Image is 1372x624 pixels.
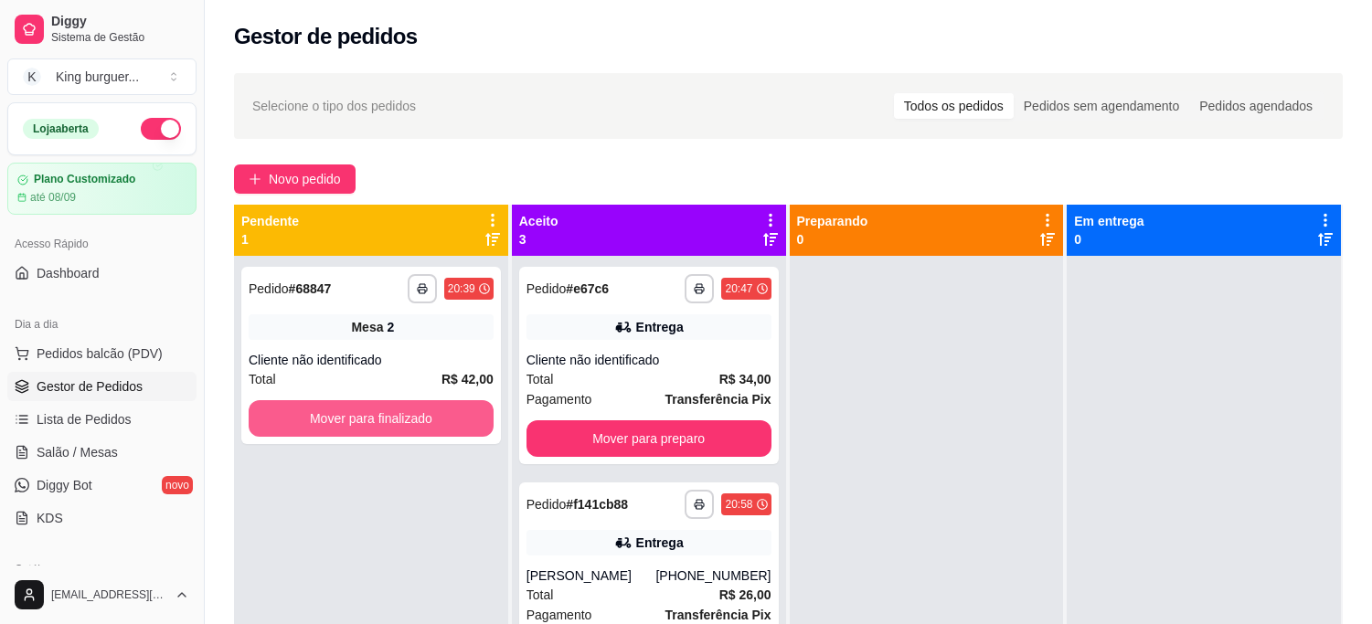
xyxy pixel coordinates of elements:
[51,587,167,602] span: [EMAIL_ADDRESS][DOMAIN_NAME]
[7,339,197,368] button: Pedidos balcão (PDV)
[526,420,771,457] button: Mover para preparo
[249,400,494,437] button: Mover para finalizado
[23,119,99,139] div: Loja aberta
[7,58,197,95] button: Select a team
[719,587,771,602] strong: R$ 26,00
[7,573,197,617] button: [EMAIL_ADDRESS][DOMAIN_NAME]
[7,259,197,288] a: Dashboard
[234,22,418,51] h2: Gestor de pedidos
[566,281,609,296] strong: # e67c6
[566,497,628,512] strong: # f141cb88
[894,93,1014,119] div: Todos os pedidos
[234,164,356,194] button: Novo pedido
[37,410,132,428] span: Lista de Pedidos
[7,372,197,401] a: Gestor de Pedidos
[1189,93,1323,119] div: Pedidos agendados
[252,96,416,116] span: Selecione o tipo dos pedidos
[797,230,868,249] p: 0
[7,229,197,259] div: Acesso Rápido
[7,405,197,434] a: Lista de Pedidos
[636,534,684,552] div: Entrega
[526,497,567,512] span: Pedido
[7,310,197,339] div: Dia a dia
[269,169,341,189] span: Novo pedido
[249,173,261,185] span: plus
[289,281,332,296] strong: # 68847
[7,7,197,51] a: DiggySistema de Gestão
[37,509,63,527] span: KDS
[725,281,752,296] div: 20:47
[51,14,189,30] span: Diggy
[526,585,554,605] span: Total
[719,372,771,386] strong: R$ 34,00
[7,471,197,500] a: Diggy Botnovo
[7,163,197,215] a: Plano Customizadoaté 08/09
[7,555,197,584] div: Catálogo
[519,212,558,230] p: Aceito
[636,318,684,336] div: Entrega
[725,497,752,512] div: 20:58
[7,438,197,467] a: Salão / Mesas
[526,389,592,409] span: Pagamento
[249,369,276,389] span: Total
[141,118,181,140] button: Alterar Status
[1074,230,1143,249] p: 0
[526,566,656,585] div: [PERSON_NAME]
[23,68,41,86] span: K
[448,281,475,296] div: 20:39
[351,318,383,336] span: Mesa
[241,230,299,249] p: 1
[56,68,139,86] div: King burguer ...
[37,443,118,461] span: Salão / Mesas
[30,190,76,205] article: até 08/09
[37,377,143,396] span: Gestor de Pedidos
[37,264,100,282] span: Dashboard
[519,230,558,249] p: 3
[387,318,394,336] div: 2
[1074,212,1143,230] p: Em entrega
[526,281,567,296] span: Pedido
[241,212,299,230] p: Pendente
[34,173,135,186] article: Plano Customizado
[665,608,771,622] strong: Transferência Pix
[37,344,163,363] span: Pedidos balcão (PDV)
[526,369,554,389] span: Total
[37,476,92,494] span: Diggy Bot
[655,566,771,585] div: [PHONE_NUMBER]
[526,351,771,369] div: Cliente não identificado
[51,30,189,45] span: Sistema de Gestão
[441,372,494,386] strong: R$ 42,00
[7,503,197,533] a: KDS
[249,281,289,296] span: Pedido
[665,392,771,407] strong: Transferência Pix
[1014,93,1189,119] div: Pedidos sem agendamento
[797,212,868,230] p: Preparando
[249,351,494,369] div: Cliente não identificado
